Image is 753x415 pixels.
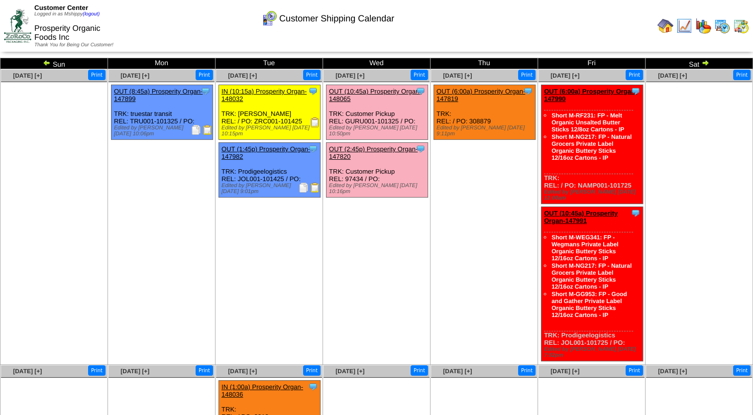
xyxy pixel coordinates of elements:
[120,368,149,375] a: [DATE] [+]
[411,70,428,80] button: Print
[523,86,533,96] img: Tooltip
[443,72,472,79] a: [DATE] [+]
[733,365,751,376] button: Print
[310,117,320,127] img: Receiving Document
[323,58,430,69] td: Wed
[551,234,619,262] a: Short M-WEG341: FP - Wegmans Private Label Organic Buttery Sticks 12/16oz Cartons - IP
[436,125,535,137] div: Edited by [PERSON_NAME] [DATE] 9:11pm
[626,365,643,376] button: Print
[111,85,213,140] div: TRK: truestar transit REL: TRU001-101325 / PO:
[329,145,418,160] a: OUT (2:45p) Prosperity Organ-147820
[658,368,687,375] span: [DATE] [+]
[310,183,320,193] img: Bill of Lading
[308,382,318,392] img: Tooltip
[201,86,211,96] img: Tooltip
[326,85,428,140] div: TRK: Customer Pickup REL: GURU001-101325 / PO:
[335,368,364,375] a: [DATE] [+]
[538,58,645,69] td: Fri
[329,125,428,137] div: Edited by [PERSON_NAME] [DATE] 10:50pm
[411,365,428,376] button: Print
[657,18,673,34] img: home.gif
[219,85,321,140] div: TRK: [PERSON_NAME] REL: / PO: ZRC001-101425
[219,143,321,198] div: TRK: Prodigeelogistics REL: JOL001-101425 / PO:
[215,58,323,69] td: Tue
[221,383,303,398] a: IN (1:00a) Prosperity Organ-148036
[303,365,321,376] button: Print
[13,72,42,79] a: [DATE] [+]
[228,368,257,375] a: [DATE] [+]
[203,125,213,135] img: Bill of Lading
[631,208,641,218] img: Tooltip
[518,365,536,376] button: Print
[34,24,101,42] span: Prosperity Organic Foods Inc
[303,70,321,80] button: Print
[541,207,643,361] div: TRK: Prodigeelogistics REL: JOL001-101725 / PO:
[551,262,632,290] a: Short M-NG217: FP - Natural Grocers Private Label Organic Buttery Sticks 12/16oz Cartons - IP
[43,59,51,67] img: arrowleft.gif
[34,42,113,48] span: Thank You for Being Our Customer!
[544,209,618,224] a: OUT (10:45a) Prosperity Organ-147991
[335,72,364,79] a: [DATE] [+]
[88,70,106,80] button: Print
[714,18,730,34] img: calendarprod.gif
[541,85,643,204] div: TRK: REL: / PO: NAMP001-101725
[221,88,307,103] a: IN (10:15a) Prosperity Organ-148032
[658,72,687,79] a: [DATE] [+]
[550,72,579,79] a: [DATE] [+]
[0,58,108,69] td: Sun
[221,145,310,160] a: OUT (1:45p) Prosperity Organ-147982
[13,368,42,375] a: [DATE] [+]
[261,10,277,26] img: calendarcustomer.gif
[221,183,320,195] div: Edited by [PERSON_NAME] [DATE] 9:01pm
[191,125,201,135] img: Packing Slip
[695,18,711,34] img: graph.gif
[88,365,106,376] button: Print
[108,58,215,69] td: Mon
[329,88,421,103] a: OUT (10:45a) Prosperity Organ-148065
[196,365,213,376] button: Print
[701,59,709,67] img: arrowright.gif
[221,125,320,137] div: Edited by [PERSON_NAME] [DATE] 10:15pm
[120,72,149,79] a: [DATE] [+]
[196,70,213,80] button: Print
[308,144,318,154] img: Tooltip
[550,368,579,375] a: [DATE] [+]
[114,125,213,137] div: Edited by [PERSON_NAME] [DATE] 10:06pm
[329,183,428,195] div: Edited by [PERSON_NAME] [DATE] 10:16pm
[544,189,643,201] div: Edited by [PERSON_NAME] [DATE] 12:00am
[631,86,641,96] img: Tooltip
[551,133,632,161] a: Short M-NG217: FP - Natural Grocers Private Label Organic Buttery Sticks 12/16oz Cartons - IP
[676,18,692,34] img: line_graph.gif
[299,183,309,193] img: Packing Slip
[645,58,753,69] td: Sat
[4,9,31,42] img: ZoRoCo_Logo(Green%26Foil)%20jpg.webp
[443,368,472,375] a: [DATE] [+]
[279,13,394,24] span: Customer Shipping Calendar
[326,143,428,198] div: TRK: Customer Pickup REL: 97434 / PO:
[434,85,536,140] div: TRK: REL: / PO: 308879
[114,88,203,103] a: OUT (8:45a) Prosperity Organ-147899
[416,144,426,154] img: Tooltip
[544,88,637,103] a: OUT (6:00a) Prosperity Organ-147990
[544,346,643,358] div: Edited by [PERSON_NAME] [DATE] 7:52pm
[430,58,538,69] td: Thu
[228,72,257,79] a: [DATE] [+]
[733,18,749,34] img: calendarinout.gif
[34,11,100,17] span: Logged in as Mshippy
[518,70,536,80] button: Print
[308,86,318,96] img: Tooltip
[34,4,88,11] span: Customer Center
